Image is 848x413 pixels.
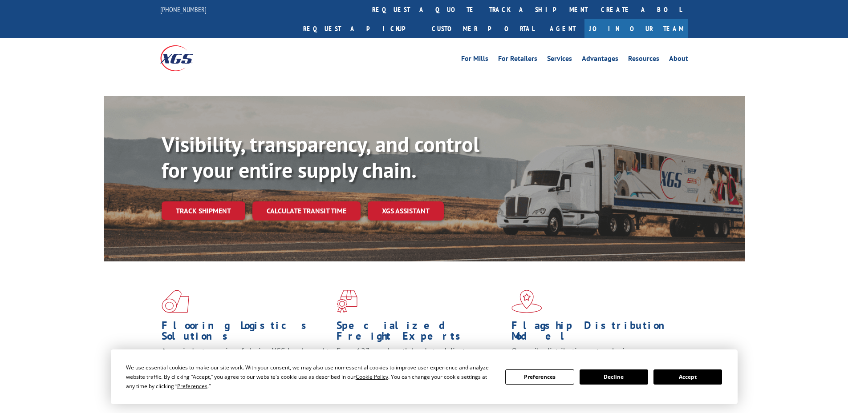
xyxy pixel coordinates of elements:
[505,369,574,385] button: Preferences
[177,382,207,390] span: Preferences
[628,55,659,65] a: Resources
[461,55,488,65] a: For Mills
[580,369,648,385] button: Decline
[356,373,388,381] span: Cookie Policy
[547,55,572,65] a: Services
[511,290,542,313] img: xgs-icon-flagship-distribution-model-red
[498,55,537,65] a: For Retailers
[653,369,722,385] button: Accept
[584,19,688,38] a: Join Our Team
[337,320,505,346] h1: Specialized Freight Experts
[162,290,189,313] img: xgs-icon-total-supply-chain-intelligence-red
[162,320,330,346] h1: Flooring Logistics Solutions
[111,349,738,404] div: Cookie Consent Prompt
[582,55,618,65] a: Advantages
[511,346,675,367] span: Our agile distribution network gives you nationwide inventory management on demand.
[160,5,207,14] a: [PHONE_NUMBER]
[425,19,541,38] a: Customer Portal
[368,201,444,221] a: XGS ASSISTANT
[541,19,584,38] a: Agent
[162,346,329,377] span: As an industry carrier of choice, XGS has brought innovation and dedication to flooring logistics...
[162,130,479,184] b: Visibility, transparency, and control for your entire supply chain.
[126,363,495,391] div: We use essential cookies to make our site work. With your consent, we may also use non-essential ...
[162,201,245,220] a: Track shipment
[337,290,357,313] img: xgs-icon-focused-on-flooring-red
[337,346,505,385] p: From 123 overlength loads to delicate cargo, our experienced staff knows the best way to move you...
[296,19,425,38] a: Request a pickup
[252,201,361,221] a: Calculate transit time
[669,55,688,65] a: About
[511,320,680,346] h1: Flagship Distribution Model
